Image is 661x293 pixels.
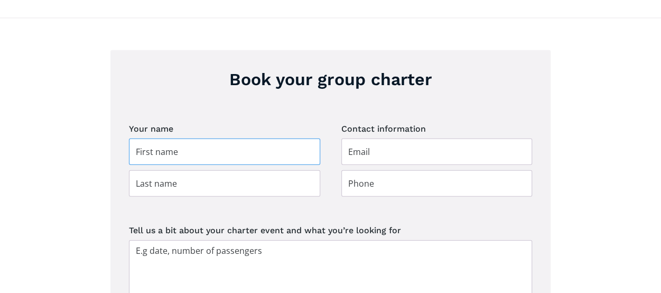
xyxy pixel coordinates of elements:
h3: Book your group charter [129,69,532,90]
label: Your name [129,122,320,136]
input: Email [341,139,533,165]
input: Last name [129,170,320,197]
input: Phone [341,170,533,197]
label: Contact information [341,122,533,136]
input: First name [129,139,320,165]
label: Tell us a bit about your charter event and what you’re looking for [129,223,532,237]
